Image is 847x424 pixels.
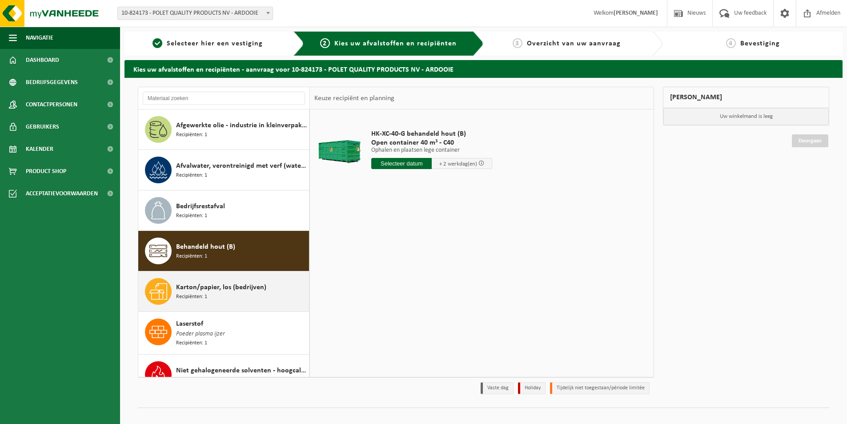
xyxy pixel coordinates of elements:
span: Navigatie [26,27,53,49]
button: Afgewerkte olie - industrie in kleinverpakking Recipiënten: 1 [138,109,309,150]
span: Afgewerkte olie - industrie in kleinverpakking [176,120,307,131]
span: Recipiënten: 1 [176,293,207,301]
input: Selecteer datum [371,158,432,169]
a: Doorgaan [792,134,828,147]
span: Product Shop [26,160,66,182]
a: 1Selecteer hier een vestiging [129,38,286,49]
span: Behandeld hout (B) [176,242,235,252]
span: Open container 40 m³ - C40 [371,138,492,147]
button: Niet gehalogeneerde solventen - hoogcalorisch in kleinverpakking Recipiënten: 1 [138,355,309,395]
strong: [PERSON_NAME] [614,10,658,16]
span: Niet gehalogeneerde solventen - hoogcalorisch in kleinverpakking [176,365,307,376]
span: Bedrijfsrestafval [176,201,225,212]
button: Afvalwater, verontreinigd met verf (waterbasis) Recipiënten: 1 [138,150,309,190]
button: Behandeld hout (B) Recipiënten: 1 [138,231,309,271]
div: [PERSON_NAME] [663,87,829,108]
li: Vaste dag [481,382,514,394]
span: Contactpersonen [26,93,77,116]
span: + 2 werkdag(en) [439,161,477,167]
span: 10-824173 - POLET QUALITY PRODUCTS NV - ARDOOIE [117,7,273,20]
p: Ophalen en plaatsen lege container [371,147,492,153]
span: Recipiënten: 1 [176,376,207,384]
span: Recipiënten: 1 [176,131,207,139]
span: Afvalwater, verontreinigd met verf (waterbasis) [176,161,307,171]
span: Gebruikers [26,116,59,138]
div: Keuze recipiënt en planning [310,87,399,109]
span: Overzicht van uw aanvraag [527,40,621,47]
span: HK-XC-40-G behandeld hout (B) [371,129,492,138]
li: Tijdelijk niet toegestaan/période limitée [550,382,650,394]
span: Dashboard [26,49,59,71]
input: Materiaal zoeken [143,92,305,105]
span: Acceptatievoorwaarden [26,182,98,205]
li: Holiday [518,382,546,394]
span: Recipiënten: 1 [176,252,207,261]
p: Uw winkelmand is leeg [663,108,829,125]
span: 10-824173 - POLET QUALITY PRODUCTS NV - ARDOOIE [118,7,273,20]
span: Laserstof [176,319,203,329]
span: Kalender [26,138,53,160]
button: Laserstof Poeder plasma ijzer Recipiënten: 1 [138,312,309,355]
span: Karton/papier, los (bedrijven) [176,282,266,293]
button: Bedrijfsrestafval Recipiënten: 1 [138,190,309,231]
span: Selecteer hier een vestiging [167,40,263,47]
span: Kies uw afvalstoffen en recipiënten [334,40,457,47]
span: 1 [153,38,162,48]
span: 2 [320,38,330,48]
span: Bevestiging [740,40,780,47]
span: 3 [513,38,522,48]
span: Recipiënten: 1 [176,339,207,347]
h2: Kies uw afvalstoffen en recipiënten - aanvraag voor 10-824173 - POLET QUALITY PRODUCTS NV - ARDOOIE [124,60,843,77]
span: Recipiënten: 1 [176,212,207,220]
span: 4 [726,38,736,48]
span: Poeder plasma ijzer [176,329,225,339]
span: Recipiënten: 1 [176,171,207,180]
span: Bedrijfsgegevens [26,71,78,93]
button: Karton/papier, los (bedrijven) Recipiënten: 1 [138,271,309,312]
